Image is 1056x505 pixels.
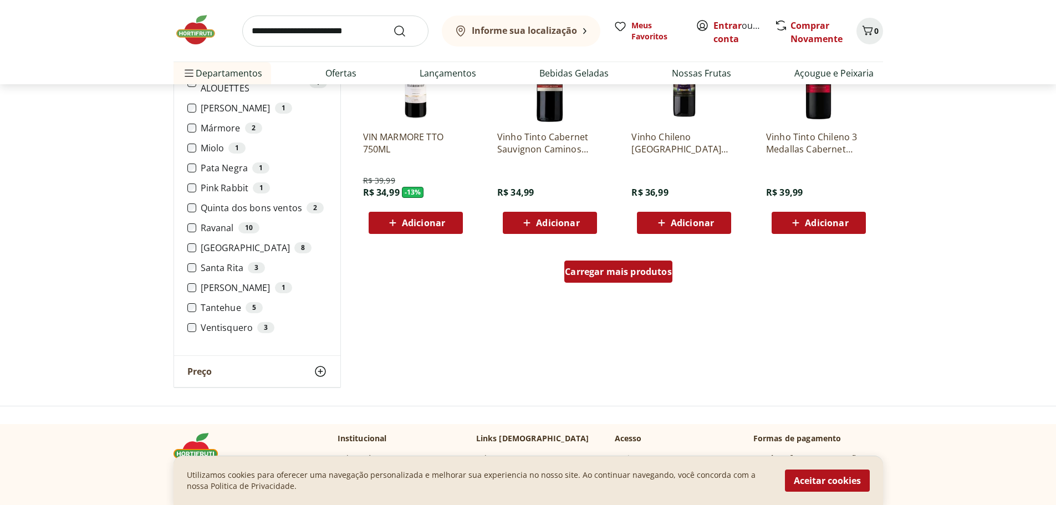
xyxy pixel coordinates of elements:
div: 2 [245,123,262,134]
label: Quinta dos bons ventos [201,202,327,213]
p: Links [DEMOGRAPHIC_DATA] [476,433,589,444]
img: Hortifruti [174,13,229,47]
span: Carregar mais produtos [565,267,672,276]
a: Ofertas [325,67,356,80]
a: Bebidas Geladas [539,67,609,80]
div: 8 [294,242,312,253]
a: Lançamentos [420,67,476,80]
a: Açougue e Peixaria [794,67,874,80]
button: Carrinho [856,18,883,44]
span: R$ 34,99 [363,186,400,198]
div: 10 [238,222,259,233]
p: Institucional [338,433,387,444]
span: Adicionar [805,218,848,227]
button: Adicionar [772,212,866,234]
span: Preço [187,366,212,377]
a: Login [615,453,635,464]
span: R$ 36,99 [631,186,668,198]
div: 1 [228,142,246,154]
input: search [242,16,428,47]
h3: Receba Ofertas e Promoções! [753,453,868,464]
div: 3 [248,262,265,273]
a: Comprar Novamente [790,19,843,45]
span: ou [713,19,763,45]
div: 3 [257,322,274,333]
p: Formas de pagamento [753,433,883,444]
label: Tantehue [201,302,327,313]
label: Mármore [201,123,327,134]
a: Sobre nós [338,453,375,464]
button: Preço [174,356,340,387]
button: Adicionar [369,212,463,234]
label: [PERSON_NAME] [201,282,327,293]
a: Nossas Frutas [672,67,731,80]
span: R$ 34,99 [497,186,534,198]
a: Vinho Chileno [GEOGRAPHIC_DATA] Merlot 750Ml [631,131,737,155]
a: VIN MARMORE TTO 750ML [363,131,468,155]
label: Ventisquero [201,322,327,333]
span: Departamentos [182,60,262,86]
div: 1 [253,182,270,193]
a: Vinho Tinto Chileno 3 Medallas Cabernet Sauvignon Santa Rita 750ml [766,131,871,155]
button: Submit Search [393,24,420,38]
span: 0 [874,25,879,36]
label: Pink Rabbit [201,182,327,193]
span: R$ 39,99 [363,175,395,186]
span: R$ 39,99 [766,186,803,198]
label: LA VIGNE AUX ALOUETTES [201,72,327,94]
div: 2 [307,202,324,213]
label: [PERSON_NAME] [201,103,327,114]
span: Meus Favoritos [631,20,682,42]
b: Informe sua localização [472,24,577,37]
label: Pata Negra [201,162,327,174]
div: 1 [252,162,269,174]
a: Fale conosco [476,453,524,464]
span: Adicionar [536,218,579,227]
div: 5 [246,302,263,313]
img: Hortifruti [174,433,229,466]
a: Entrar [713,19,742,32]
a: Carregar mais produtos [564,261,672,287]
label: Miolo [201,142,327,154]
span: Adicionar [671,218,714,227]
a: Vinho Tinto Cabernet Sauvignon Caminos Chile 750ml [497,131,603,155]
button: Informe sua localização [442,16,600,47]
span: - 13 % [402,187,424,198]
span: Adicionar [402,218,445,227]
button: Aceitar cookies [785,470,870,492]
p: Utilizamos cookies para oferecer uma navegação personalizada e melhorar sua experiencia no nosso ... [187,470,772,492]
a: Meus Favoritos [614,20,682,42]
label: [GEOGRAPHIC_DATA] [201,242,327,253]
label: Ravanal [201,222,327,233]
a: Criar conta [713,19,774,45]
div: 1 [275,282,292,293]
label: Santa Rita [201,262,327,273]
p: Acesso [615,433,642,444]
button: Adicionar [503,212,597,234]
button: Menu [182,60,196,86]
div: 1 [275,103,292,114]
button: Adicionar [637,212,731,234]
